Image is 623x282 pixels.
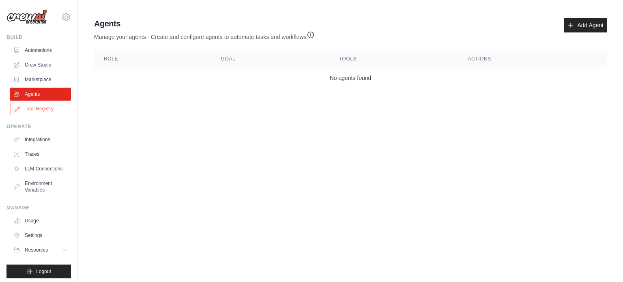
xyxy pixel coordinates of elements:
button: Logout [6,265,71,278]
a: Environment Variables [10,177,71,196]
a: Traces [10,148,71,161]
td: No agents found [94,67,607,89]
span: Resources [25,247,48,253]
button: Resources [10,243,71,256]
div: Manage [6,205,71,211]
img: Logo [6,9,47,25]
a: LLM Connections [10,162,71,175]
a: Usage [10,214,71,227]
th: Tools [329,51,458,67]
a: Automations [10,44,71,57]
a: Integrations [10,133,71,146]
th: Role [94,51,211,67]
a: Add Agent [564,18,607,32]
h2: Agents [94,18,315,29]
a: Marketplace [10,73,71,86]
span: Logout [36,268,51,275]
div: Operate [6,123,71,130]
th: Actions [458,51,607,67]
th: Goal [211,51,329,67]
div: Build [6,34,71,41]
a: Settings [10,229,71,242]
a: Tool Registry [11,102,72,115]
a: Agents [10,88,71,101]
a: Crew Studio [10,58,71,71]
p: Manage your agents - Create and configure agents to automate tasks and workflows [94,29,315,41]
